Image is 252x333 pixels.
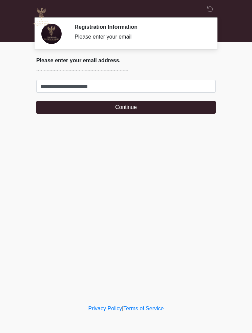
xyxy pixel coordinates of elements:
[123,306,164,311] a: Terms of Service
[29,5,54,29] img: Diamond Phoenix Drips IV Hydration Logo
[36,57,216,64] h2: Please enter your email address.
[88,306,122,311] a: Privacy Policy
[36,101,216,114] button: Continue
[122,306,123,311] a: |
[36,66,216,74] p: ~~~~~~~~~~~~~~~~~~~~~~~~~~~~~
[75,33,206,41] div: Please enter your email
